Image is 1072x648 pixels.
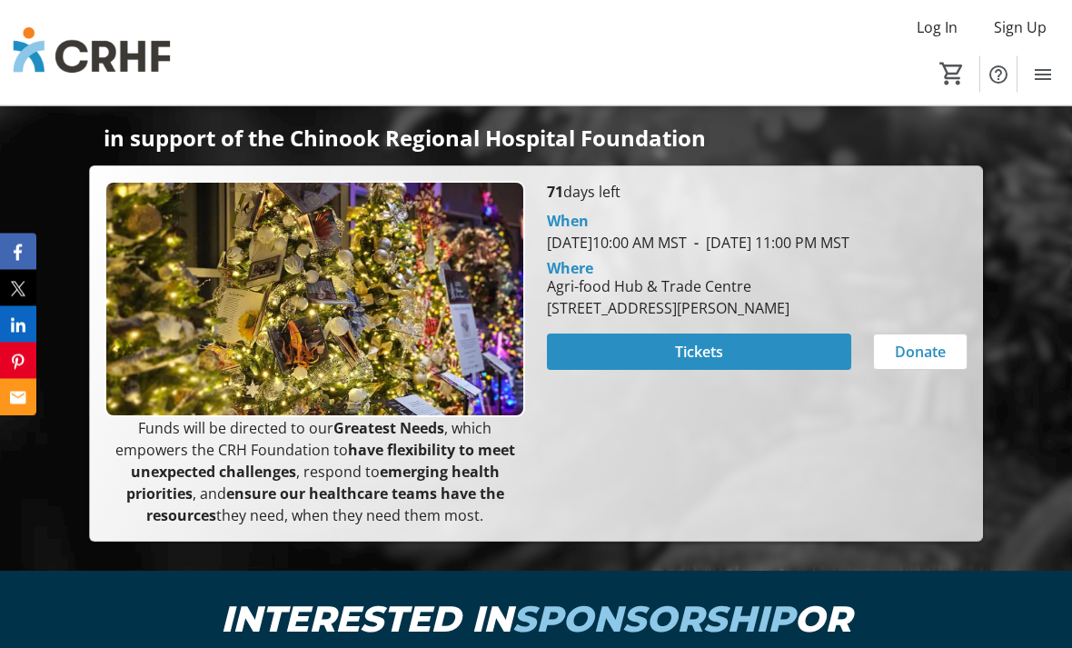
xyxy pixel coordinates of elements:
[547,183,563,203] span: 71
[547,262,593,276] div: Where
[980,56,1017,93] button: Help
[902,13,972,42] button: Log In
[547,276,789,298] div: Agri-food Hub & Trade Centre
[917,16,958,38] span: Log In
[333,419,444,439] strong: Greatest Needs
[547,334,851,371] button: Tickets
[547,211,589,233] div: When
[104,182,525,418] img: Campaign CTA Media Photo
[979,13,1061,42] button: Sign Up
[873,334,968,371] button: Donate
[1025,56,1061,93] button: Menu
[104,418,525,527] p: Funds will be directed to our , which empowers the CRH Foundation to , respond to , and they need...
[11,7,173,98] img: Chinook Regional Hospital Foundation's Logo
[936,57,968,90] button: Cart
[687,234,706,254] span: -
[547,234,687,254] span: [DATE] 10:00 AM MST
[675,342,723,364] span: Tickets
[146,484,504,526] strong: ensure our healthcare teams have the resources
[221,598,512,642] em: INTERESTED IN
[547,182,968,204] p: days left
[512,598,794,642] em: SPONSORSHIP
[126,463,500,504] strong: emerging health priorities
[131,441,515,483] strong: have flexibility to meet unexpected challenges
[994,16,1047,38] span: Sign Up
[104,127,968,151] p: in support of the Chinook Regional Hospital Foundation
[547,298,789,320] div: [STREET_ADDRESS][PERSON_NAME]
[687,234,849,254] span: [DATE] 11:00 PM MST
[895,342,946,364] span: Donate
